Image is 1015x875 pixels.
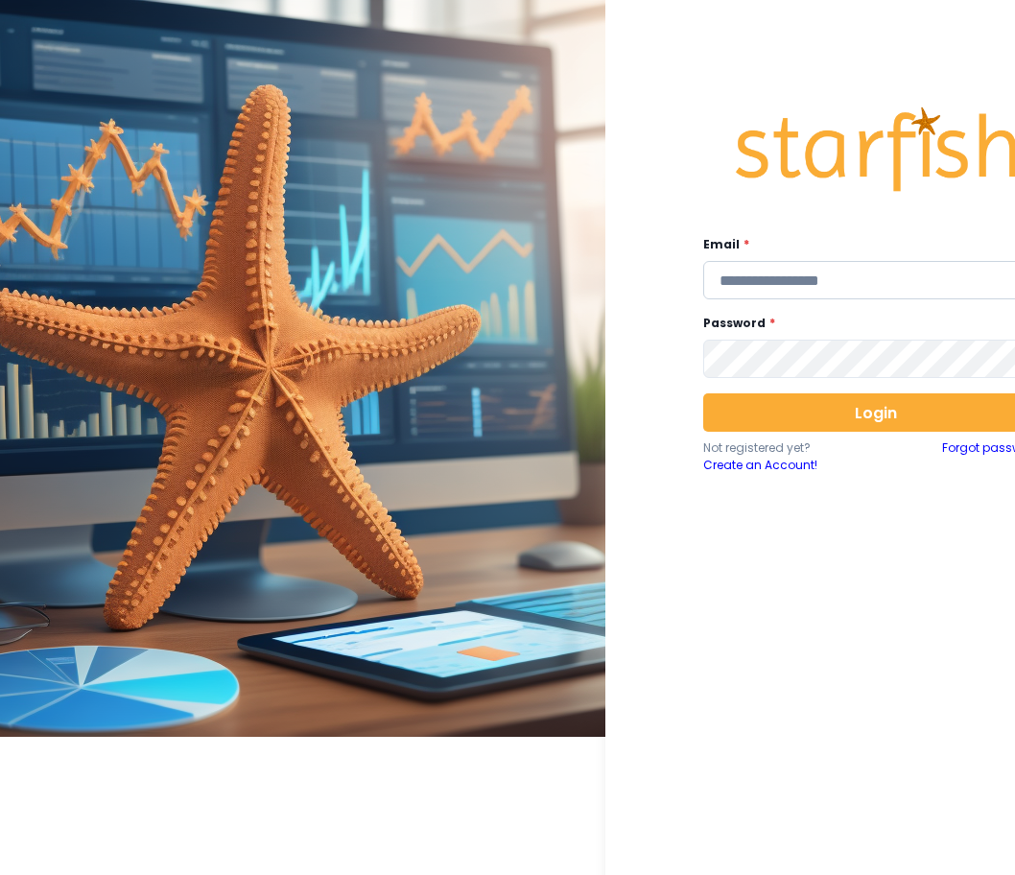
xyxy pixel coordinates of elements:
[703,457,876,474] a: Create an Account!
[703,439,876,457] p: Not registered yet?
